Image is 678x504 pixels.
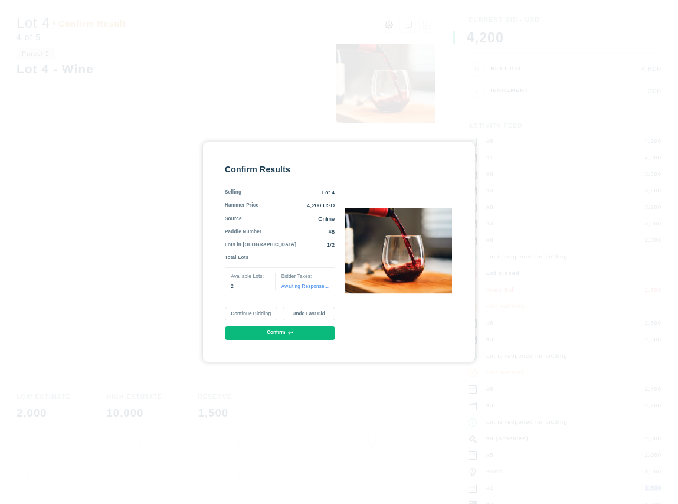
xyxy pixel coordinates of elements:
[225,164,335,175] div: Confirm Results
[258,202,335,210] div: 4,200 USD
[225,202,258,210] div: Hammer Price
[225,189,241,197] div: Selling
[225,215,242,223] div: Source
[225,307,277,320] button: Continue Bidding
[296,241,335,249] div: 1/2
[281,273,329,280] div: Bidder Takes:
[231,273,270,280] div: Available Lots:
[242,215,335,223] div: Online
[248,254,335,262] div: -
[225,241,296,249] div: Lots in [GEOGRAPHIC_DATA]
[225,254,248,262] div: Total Lots
[283,307,335,320] button: Undo Last Bid
[231,283,270,290] div: 2
[225,228,261,236] div: Paddle Number
[281,284,329,289] span: Awaiting Response...
[241,189,335,197] div: Lot 4
[261,228,335,236] div: #8
[225,326,335,340] button: Confirm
